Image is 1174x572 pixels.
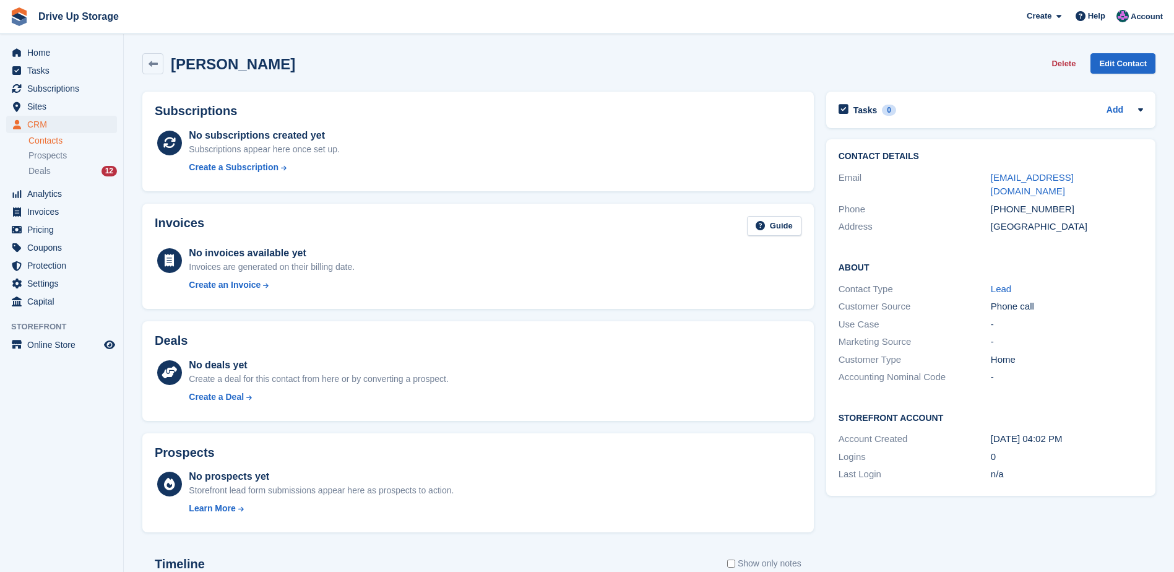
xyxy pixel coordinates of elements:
span: Invoices [27,203,101,220]
div: Customer Type [839,353,991,367]
a: menu [6,239,117,256]
a: Create a Subscription [189,161,340,174]
span: Protection [27,257,101,274]
div: No prospects yet [189,469,454,484]
a: menu [6,44,117,61]
a: menu [6,275,117,292]
h2: Timeline [155,557,205,571]
div: 0 [991,450,1143,464]
div: No subscriptions created yet [189,128,340,143]
label: Show only notes [727,557,801,570]
div: Logins [839,450,991,464]
div: 12 [101,166,117,176]
div: No invoices available yet [189,246,355,261]
h2: Invoices [155,216,204,236]
a: Lead [991,284,1011,294]
span: Create [1027,10,1051,22]
a: Learn More [189,502,454,515]
h2: Tasks [853,105,878,116]
button: Delete [1047,53,1081,74]
span: Capital [27,293,101,310]
a: Guide [747,216,801,236]
a: menu [6,293,117,310]
img: Andy [1116,10,1129,22]
a: [EMAIL_ADDRESS][DOMAIN_NAME] [991,172,1074,197]
a: Contacts [28,135,117,147]
a: menu [6,185,117,202]
div: Use Case [839,318,991,332]
span: Coupons [27,239,101,256]
div: Create a Deal [189,391,244,404]
span: Settings [27,275,101,292]
div: Contact Type [839,282,991,297]
div: - [991,318,1143,332]
div: Home [991,353,1143,367]
div: Create a deal for this contact from here or by converting a prospect. [189,373,448,386]
span: Sites [27,98,101,115]
div: [DATE] 04:02 PM [991,432,1143,446]
span: Home [27,44,101,61]
h2: Contact Details [839,152,1143,162]
span: Storefront [11,321,123,333]
div: Phone [839,202,991,217]
div: - [991,335,1143,349]
div: Customer Source [839,300,991,314]
div: Account Created [839,432,991,446]
a: Create a Deal [189,391,448,404]
a: menu [6,116,117,133]
a: menu [6,62,117,79]
div: Phone call [991,300,1143,314]
a: Drive Up Storage [33,6,124,27]
input: Show only notes [727,557,735,570]
div: [GEOGRAPHIC_DATA] [991,220,1143,234]
div: Learn More [189,502,235,515]
div: Invoices are generated on their billing date. [189,261,355,274]
h2: About [839,261,1143,273]
h2: Prospects [155,446,215,460]
span: Prospects [28,150,67,162]
a: menu [6,203,117,220]
div: Address [839,220,991,234]
span: Analytics [27,185,101,202]
div: Create a Subscription [189,161,278,174]
div: Email [839,171,991,199]
a: Create an Invoice [189,279,355,292]
a: Prospects [28,149,117,162]
span: Help [1088,10,1105,22]
a: Add [1107,103,1123,118]
span: CRM [27,116,101,133]
div: [PHONE_NUMBER] [991,202,1143,217]
div: Create an Invoice [189,279,261,292]
div: Last Login [839,467,991,482]
a: menu [6,221,117,238]
a: menu [6,336,117,353]
a: menu [6,80,117,97]
a: Preview store [102,337,117,352]
span: Tasks [27,62,101,79]
span: Pricing [27,221,101,238]
div: Accounting Nominal Code [839,370,991,384]
div: Storefront lead form submissions appear here as prospects to action. [189,484,454,497]
div: Subscriptions appear here once set up. [189,143,340,156]
h2: Storefront Account [839,411,1143,423]
span: Subscriptions [27,80,101,97]
a: Deals 12 [28,165,117,178]
div: 0 [882,105,896,116]
img: stora-icon-8386f47178a22dfd0bd8f6a31ec36ba5ce8667c1dd55bd0f319d3a0aa187defe.svg [10,7,28,26]
a: Edit Contact [1090,53,1155,74]
h2: Deals [155,334,188,348]
a: menu [6,257,117,274]
div: n/a [991,467,1143,482]
span: Online Store [27,336,101,353]
div: - [991,370,1143,384]
a: menu [6,98,117,115]
div: Marketing Source [839,335,991,349]
span: Deals [28,165,51,177]
span: Account [1131,11,1163,23]
div: No deals yet [189,358,448,373]
h2: [PERSON_NAME] [171,56,295,72]
h2: Subscriptions [155,104,801,118]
